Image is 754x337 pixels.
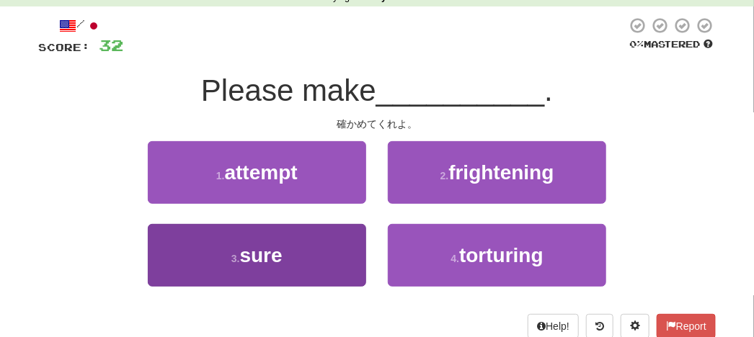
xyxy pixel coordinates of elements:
[544,73,553,107] span: .
[629,38,644,50] span: 0 %
[626,38,716,51] div: Mastered
[225,161,298,184] span: attempt
[448,161,554,184] span: frightening
[38,117,716,131] div: 確かめてくれよ。
[148,224,366,287] button: 3.sure
[451,253,459,264] small: 4 .
[231,253,240,264] small: 3 .
[38,17,123,35] div: /
[440,170,449,181] small: 2 .
[240,244,283,266] span: sure
[216,170,225,181] small: 1 .
[388,141,606,204] button: 2.frightening
[388,224,606,287] button: 4.torturing
[376,73,545,107] span: __________
[148,141,366,204] button: 1.attempt
[99,36,123,54] span: 32
[459,244,544,266] span: torturing
[201,73,376,107] span: Please make
[38,41,90,53] span: Score:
